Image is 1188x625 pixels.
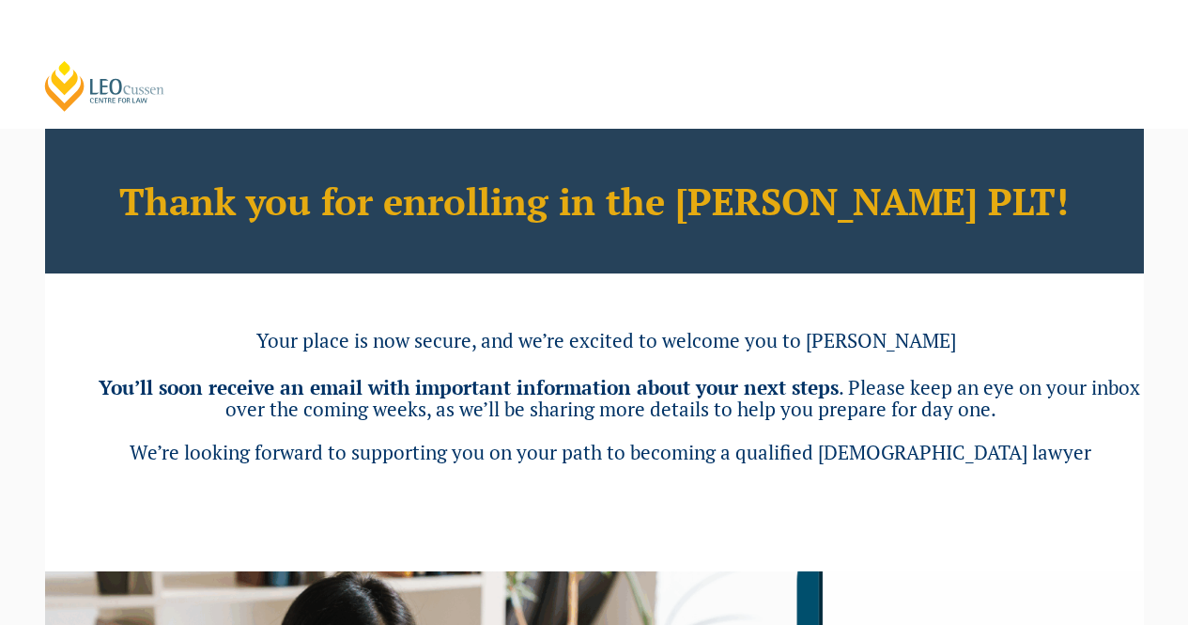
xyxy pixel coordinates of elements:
span: Your place is now secure, and we’re excited to welcome you to [PERSON_NAME] [256,327,956,353]
b: You’ll soon receive an email with important information about your next steps [99,374,839,400]
span: We’re looking forward to supporting you on your path to becoming a qualified [DEMOGRAPHIC_DATA] l... [130,439,1091,465]
span: . Please keep an eye on your inbox over the coming weeks, as we’ll be sharing more details to hel... [225,374,1140,422]
a: [PERSON_NAME] Centre for Law [42,59,167,113]
b: Thank you for enrolling in the [PERSON_NAME] PLT! [119,176,1069,226]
